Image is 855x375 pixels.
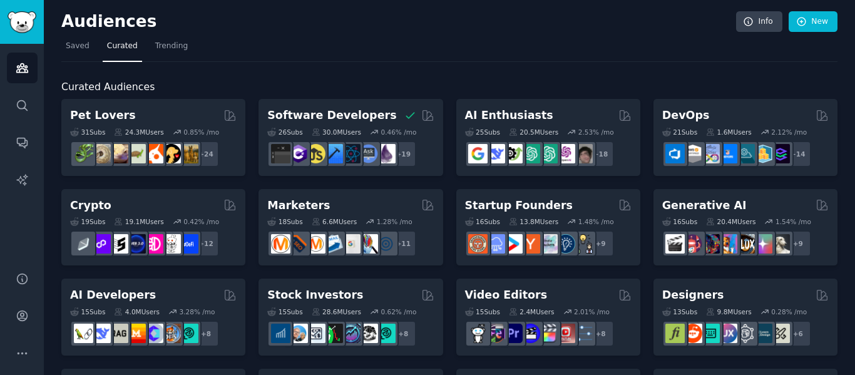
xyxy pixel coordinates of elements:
span: Trending [155,41,188,52]
img: MistralAI [126,324,146,343]
img: Emailmarketing [324,234,343,254]
div: 13 Sub s [662,307,697,316]
img: bigseo [289,234,308,254]
img: VideoEditors [521,324,540,343]
img: defi_ [179,234,198,254]
a: Curated [103,36,142,62]
img: finalcutpro [538,324,558,343]
img: PlatformEngineers [771,144,790,163]
img: turtle [126,144,146,163]
img: aws_cdk [753,144,772,163]
span: Curated Audiences [61,80,155,95]
img: DreamBooth [771,234,790,254]
div: + 9 [588,230,614,257]
img: leopardgeckos [109,144,128,163]
div: 2.53 % /mo [578,128,614,136]
img: MarketingResearch [359,234,378,254]
img: ethfinance [74,234,93,254]
img: learndesign [753,324,772,343]
img: gopro [468,324,488,343]
a: Saved [61,36,94,62]
img: deepdream [700,234,720,254]
img: AskMarketing [306,234,325,254]
div: 13.8M Users [509,217,558,226]
div: 15 Sub s [70,307,105,316]
div: 15 Sub s [267,307,302,316]
img: editors [486,324,505,343]
h2: Software Developers [267,108,396,123]
img: GummySearch logo [8,11,36,33]
img: typography [665,324,685,343]
img: AWS_Certified_Experts [683,144,702,163]
div: + 12 [193,230,219,257]
div: 4.0M Users [114,307,160,316]
img: Docker_DevOps [700,144,720,163]
div: 15 Sub s [465,307,500,316]
img: elixir [376,144,396,163]
span: Curated [107,41,138,52]
img: AIDevelopersSociety [179,324,198,343]
div: + 18 [588,141,614,167]
img: DevOpsLinks [718,144,737,163]
h2: Pet Lovers [70,108,136,123]
div: 1.28 % /mo [377,217,412,226]
div: 6.6M Users [312,217,357,226]
img: software [271,144,290,163]
div: + 8 [588,321,614,347]
h2: Designers [662,287,724,303]
div: 16 Sub s [662,217,697,226]
div: + 9 [785,230,811,257]
div: 25 Sub s [465,128,500,136]
img: dalle2 [683,234,702,254]
img: reactnative [341,144,361,163]
img: AskComputerScience [359,144,378,163]
div: 18 Sub s [267,217,302,226]
img: content_marketing [271,234,290,254]
img: growmybusiness [573,234,593,254]
div: + 11 [390,230,416,257]
img: UXDesign [718,324,737,343]
h2: Video Editors [465,287,548,303]
div: + 6 [785,321,811,347]
img: sdforall [718,234,737,254]
div: 19.1M Users [114,217,163,226]
img: platformengineering [735,144,755,163]
div: 0.62 % /mo [381,307,416,316]
div: 28.6M Users [312,307,361,316]
div: 30.0M Users [312,128,361,136]
img: ArtificalIntelligence [573,144,593,163]
img: chatgpt_prompts_ [538,144,558,163]
img: cockatiel [144,144,163,163]
img: UI_Design [700,324,720,343]
img: premiere [503,324,523,343]
img: swingtrading [359,324,378,343]
div: 1.6M Users [706,128,752,136]
img: aivideo [665,234,685,254]
div: 20.5M Users [509,128,558,136]
div: 26 Sub s [267,128,302,136]
img: 0xPolygon [91,234,111,254]
img: learnjavascript [306,144,325,163]
img: indiehackers [538,234,558,254]
img: startup [503,234,523,254]
div: 2.4M Users [509,307,555,316]
div: 1.54 % /mo [776,217,811,226]
img: ethstaker [109,234,128,254]
img: Entrepreneurship [556,234,575,254]
div: + 8 [193,321,219,347]
h2: Crypto [70,198,111,213]
div: + 14 [785,141,811,167]
div: 19 Sub s [70,217,105,226]
img: UX_Design [771,324,790,343]
a: Trending [151,36,192,62]
img: DeepSeek [91,324,111,343]
div: 0.42 % /mo [183,217,219,226]
img: azuredevops [665,144,685,163]
img: Forex [306,324,325,343]
h2: Audiences [61,12,736,32]
h2: Stock Investors [267,287,363,303]
div: 3.28 % /mo [180,307,215,316]
h2: Startup Founders [465,198,573,213]
img: EntrepreneurRideAlong [468,234,488,254]
img: chatgpt_promptDesign [521,144,540,163]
